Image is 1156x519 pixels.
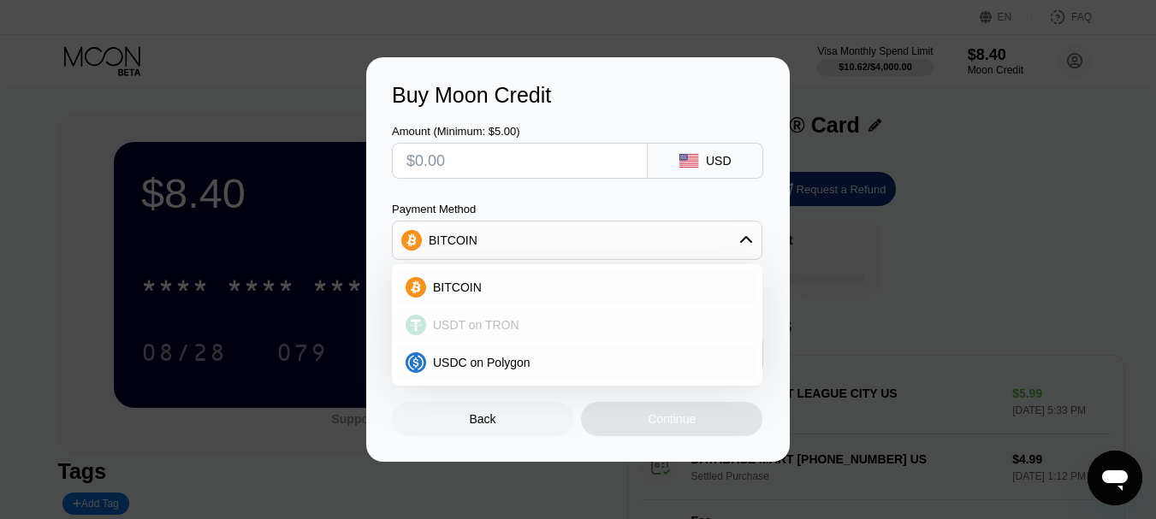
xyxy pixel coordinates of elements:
[397,308,757,342] div: USDT on TRON
[433,318,519,332] span: USDT on TRON
[397,270,757,304] div: BITCOIN
[397,345,757,380] div: USDC on Polygon
[392,203,762,215] div: Payment Method
[470,412,496,426] div: Back
[392,125,648,138] div: Amount (Minimum: $5.00)
[1088,451,1142,505] iframe: Button to launch messaging window
[706,154,732,168] div: USD
[393,223,762,257] div: BITCOIN
[429,233,477,247] div: BITCOIN
[406,144,633,178] input: $0.00
[392,402,573,436] div: Back
[392,83,764,108] div: Buy Moon Credit
[433,280,482,294] span: BITCOIN
[433,356,531,369] span: USDC on Polygon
